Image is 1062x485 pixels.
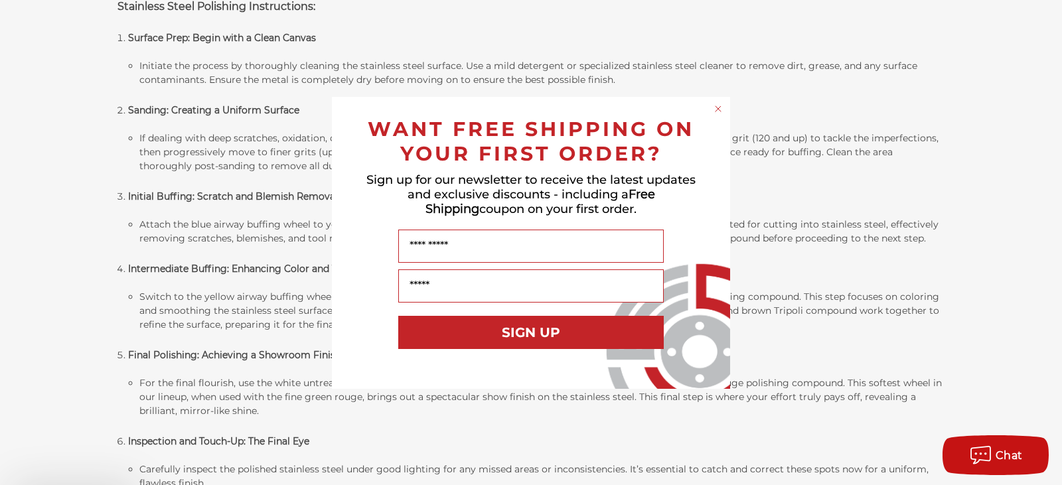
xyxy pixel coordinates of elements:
button: Chat [943,435,1049,475]
span: Chat [996,449,1023,462]
span: Sign up for our newsletter to receive the latest updates and exclusive discounts - including a co... [366,173,696,216]
span: Free Shipping [425,187,655,216]
span: WANT FREE SHIPPING ON YOUR FIRST ORDER? [368,117,694,166]
button: Close dialog [712,102,725,115]
button: SIGN UP [398,316,664,349]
